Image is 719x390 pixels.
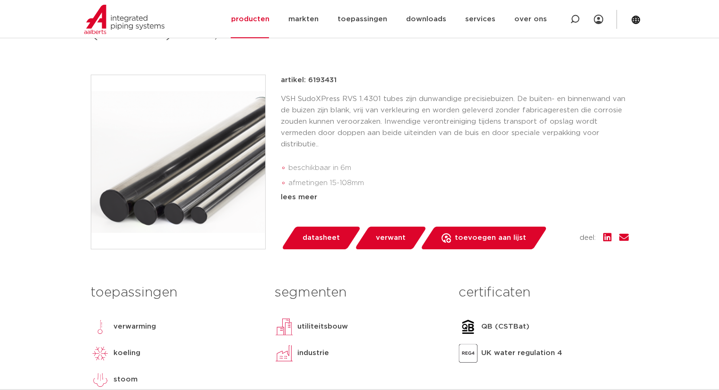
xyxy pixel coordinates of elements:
span: verwant [376,230,406,246]
img: stoom [91,370,110,389]
li: afmetingen 15-108mm [288,176,629,191]
p: VSH SudoXPress RVS 1.4301 tubes zijn dunwandige precisiebuizen. De buiten- en binnenwand van de b... [281,93,629,150]
div: lees meer [281,192,629,203]
p: stoom [113,374,138,385]
a: verwant [354,227,427,249]
h3: toepassingen [91,283,260,302]
p: UK water regulation 4 [481,348,562,359]
p: verwarming [113,321,156,332]
p: koeling [113,348,140,359]
img: QB (CSTBat) [459,317,477,336]
p: artikel: 6193431 [281,75,337,86]
li: beschikbaar in 6m [288,161,629,176]
span: deel: [580,232,596,244]
span: toevoegen aan lijst [455,230,526,246]
h3: certificaten [459,283,628,302]
img: UK water regulation 4 [459,344,477,363]
img: industrie [275,344,294,363]
p: industrie [297,348,329,359]
p: QB (CSTBat) [481,321,529,332]
img: koeling [91,344,110,363]
span: datasheet [303,230,340,246]
p: utiliteitsbouw [297,321,348,332]
h3: segmenten [275,283,444,302]
img: utiliteitsbouw [275,317,294,336]
img: verwarming [91,317,110,336]
img: Product Image for VSH SudoXPress RVS buis 1.4301 (AISI304) 28x1,2 [91,75,265,249]
a: datasheet [281,227,361,249]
